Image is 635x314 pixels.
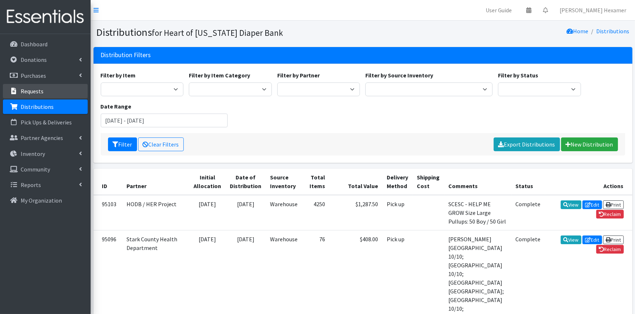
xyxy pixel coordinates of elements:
[3,131,88,145] a: Partner Agencies
[3,99,88,114] a: Distributions
[567,27,589,35] a: Home
[302,169,330,195] th: Total Items
[277,71,320,80] label: Filter by Partner
[21,41,47,48] p: Dashboard
[383,195,413,230] td: Pick up
[21,166,50,173] p: Community
[597,27,630,35] a: Distributions
[189,71,250,80] label: Filter by Item Category
[383,169,413,195] th: Delivery Method
[21,103,54,110] p: Distributions
[226,195,266,230] td: [DATE]
[101,114,228,127] input: January 1, 2011 - December 31, 2011
[511,195,545,230] td: Complete
[21,150,45,157] p: Inventory
[561,200,581,209] a: View
[302,195,330,230] td: 4250
[94,169,123,195] th: ID
[603,200,624,209] a: Print
[3,147,88,161] a: Inventory
[3,193,88,208] a: My Organization
[498,71,538,80] label: Filter by Status
[603,235,624,244] a: Print
[101,51,151,59] h3: Distribution Filters
[480,3,518,17] a: User Guide
[3,5,88,29] img: HumanEssentials
[582,200,602,209] a: Edit
[545,169,632,195] th: Actions
[101,71,136,80] label: Filter by Item
[21,88,43,95] p: Requests
[21,181,41,188] p: Reports
[3,37,88,51] a: Dashboard
[266,195,302,230] td: Warehouse
[3,115,88,130] a: Pick Ups & Deliveries
[365,71,433,80] label: Filter by Source Inventory
[21,197,62,204] p: My Organization
[561,235,581,244] a: View
[21,56,47,63] p: Donations
[152,27,283,38] small: for Heart of [US_STATE] Diaper Bank
[444,169,511,195] th: Comments
[596,245,624,254] a: Reclaim
[3,68,88,83] a: Purchases
[596,210,624,218] a: Reclaim
[101,102,132,111] label: Date Range
[21,119,72,126] p: Pick Ups & Deliveries
[444,195,511,230] td: SCESC - HELP ME GROW Size Large Pullups: 50 Boy / 50 Girl
[330,195,383,230] td: $1,287.50
[108,137,137,151] button: Filter
[3,84,88,98] a: Requests
[96,26,360,39] h1: Distributions
[330,169,383,195] th: Total Value
[266,169,302,195] th: Source Inventory
[190,169,226,195] th: Initial Allocation
[21,134,63,141] p: Partner Agencies
[123,169,190,195] th: Partner
[554,3,632,17] a: [PERSON_NAME] Hexamer
[138,137,184,151] a: Clear Filters
[190,195,226,230] td: [DATE]
[226,169,266,195] th: Date of Distribution
[494,137,560,151] a: Export Distributions
[3,162,88,177] a: Community
[21,72,46,79] p: Purchases
[123,195,190,230] td: HODB / HER Project
[3,52,88,67] a: Donations
[413,169,444,195] th: Shipping Cost
[582,235,602,244] a: Edit
[94,195,123,230] td: 95103
[561,137,618,151] a: New Distribution
[3,178,88,192] a: Reports
[511,169,545,195] th: Status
